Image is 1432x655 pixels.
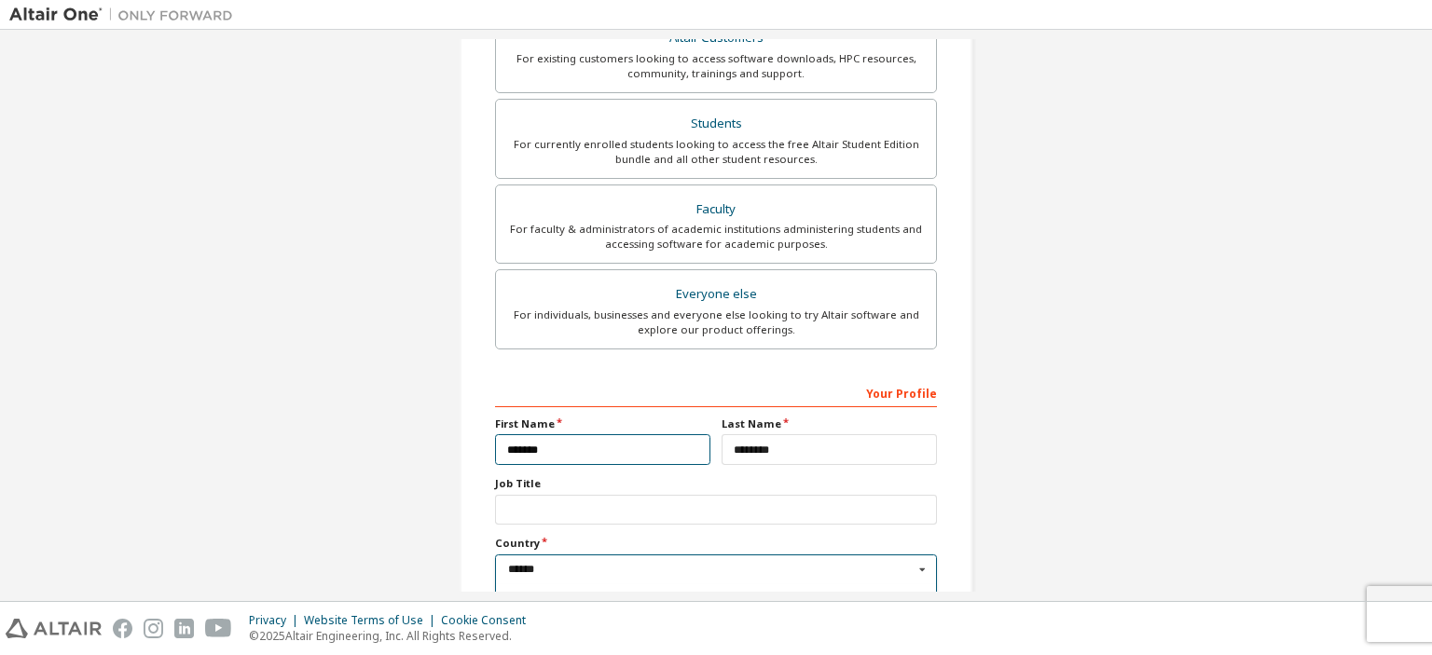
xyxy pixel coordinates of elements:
[507,197,925,223] div: Faculty
[507,307,925,337] div: For individuals, businesses and everyone else looking to try Altair software and explore our prod...
[6,619,102,638] img: altair_logo.svg
[507,222,925,252] div: For faculty & administrators of academic institutions administering students and accessing softwa...
[304,613,441,628] div: Website Terms of Use
[9,6,242,24] img: Altair One
[722,416,937,431] label: Last Name
[113,619,132,638] img: facebook.svg
[495,377,937,407] div: Your Profile
[507,111,925,137] div: Students
[205,619,232,638] img: youtube.svg
[144,619,163,638] img: instagram.svg
[507,137,925,167] div: For currently enrolled students looking to access the free Altair Student Edition bundle and all ...
[249,613,304,628] div: Privacy
[495,416,710,431] label: First Name
[495,584,937,613] div: No results found.
[174,619,194,638] img: linkedin.svg
[507,281,925,307] div: Everyone else
[441,613,537,628] div: Cookie Consent
[495,476,937,491] label: Job Title
[495,536,937,551] label: Country
[249,628,537,644] p: © 2025 Altair Engineering, Inc. All Rights Reserved.
[507,51,925,81] div: For existing customers looking to access software downloads, HPC resources, community, trainings ...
